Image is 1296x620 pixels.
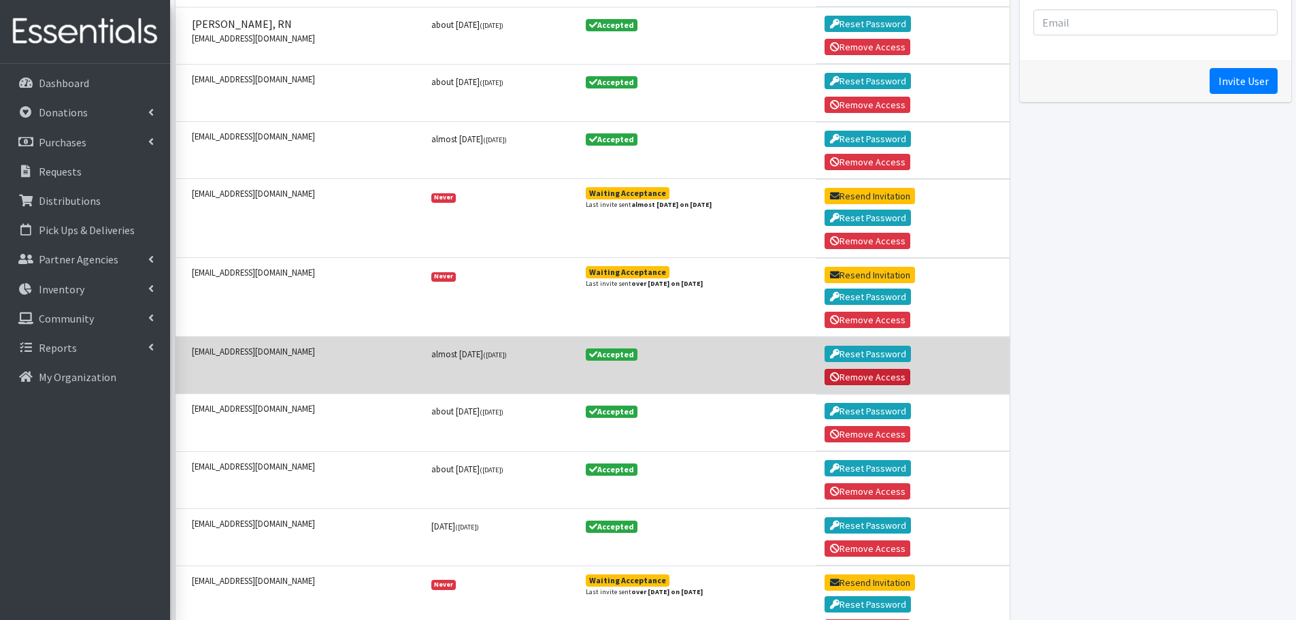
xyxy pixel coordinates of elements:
span: Never [431,580,456,589]
p: Distributions [39,194,101,208]
span: Never [431,193,456,203]
small: [EMAIL_ADDRESS][DOMAIN_NAME] [192,460,416,473]
button: Reset Password [825,131,911,147]
div: Waiting Acceptance [589,268,666,276]
span: Accepted [586,521,637,533]
span: Accepted [586,348,637,361]
small: ([DATE]) [483,135,507,144]
button: Resend Invitation [825,267,915,283]
p: Inventory [39,282,84,296]
small: Last invite sent [586,278,703,289]
p: Donations [39,105,88,119]
a: Purchases [5,129,165,156]
button: Remove Access [825,426,910,442]
small: [EMAIL_ADDRESS][DOMAIN_NAME] [192,32,416,45]
small: [DATE] [431,521,479,532]
button: Remove Access [825,97,910,113]
small: [EMAIL_ADDRESS][DOMAIN_NAME] [192,266,416,279]
span: Accepted [586,133,637,146]
button: Reset Password [825,289,911,305]
button: Remove Access [825,312,910,328]
button: Remove Access [825,154,910,170]
small: about [DATE] [431,19,503,30]
a: Inventory [5,276,165,303]
small: almost [DATE] [431,133,507,144]
span: Accepted [586,406,637,418]
p: Dashboard [39,76,89,90]
button: Resend Invitation [825,574,915,591]
p: Community [39,312,94,325]
button: Remove Access [825,483,910,500]
small: Last invite sent [586,587,703,597]
span: [PERSON_NAME], RN [192,16,416,32]
small: ([DATE]) [483,350,507,359]
small: [EMAIL_ADDRESS][DOMAIN_NAME] [192,574,416,587]
a: Community [5,305,165,332]
p: Pick Ups & Deliveries [39,223,135,237]
span: Accepted [586,76,637,88]
div: Waiting Acceptance [589,576,666,585]
p: Partner Agencies [39,252,118,266]
strong: over [DATE] on [DATE] [631,279,703,288]
button: Reset Password [825,596,911,613]
button: Reset Password [825,517,911,534]
small: [EMAIL_ADDRESS][DOMAIN_NAME] [192,73,416,86]
small: ([DATE]) [455,523,479,532]
small: ([DATE]) [480,408,503,417]
small: about [DATE] [431,463,503,474]
button: Reset Password [825,210,911,226]
a: Reports [5,334,165,361]
button: Remove Access [825,540,910,557]
span: Accepted [586,19,637,31]
button: Remove Access [825,233,910,249]
div: Waiting Acceptance [589,189,666,197]
p: Purchases [39,135,86,149]
button: Reset Password [825,460,911,476]
small: about [DATE] [431,76,503,87]
input: Invite User [1210,68,1278,94]
p: Reports [39,341,77,355]
span: Never [431,272,456,282]
small: [EMAIL_ADDRESS][DOMAIN_NAME] [192,402,416,415]
span: Accepted [586,463,637,476]
strong: almost [DATE] on [DATE] [631,200,712,209]
button: Remove Access [825,39,910,55]
a: Donations [5,99,165,126]
small: ([DATE]) [480,466,503,474]
a: My Organization [5,363,165,391]
a: Dashboard [5,69,165,97]
a: Pick Ups & Deliveries [5,216,165,244]
small: [EMAIL_ADDRESS][DOMAIN_NAME] [192,345,416,358]
p: Requests [39,165,82,178]
button: Reset Password [825,346,911,362]
p: My Organization [39,370,116,384]
small: [EMAIL_ADDRESS][DOMAIN_NAME] [192,130,416,143]
a: Partner Agencies [5,246,165,273]
button: Resend Invitation [825,188,915,204]
small: [EMAIL_ADDRESS][DOMAIN_NAME] [192,187,416,200]
small: about [DATE] [431,406,503,417]
a: Distributions [5,187,165,214]
small: Last invite sent [586,199,712,210]
strong: over [DATE] on [DATE] [631,587,703,596]
button: Reset Password [825,73,911,89]
button: Reset Password [825,403,911,419]
input: Email [1033,10,1278,35]
img: HumanEssentials [5,9,165,54]
button: Reset Password [825,16,911,32]
small: [EMAIL_ADDRESS][DOMAIN_NAME] [192,517,416,530]
a: Requests [5,158,165,185]
small: ([DATE]) [480,78,503,87]
small: ([DATE]) [480,21,503,30]
small: almost [DATE] [431,348,507,359]
button: Remove Access [825,369,910,385]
